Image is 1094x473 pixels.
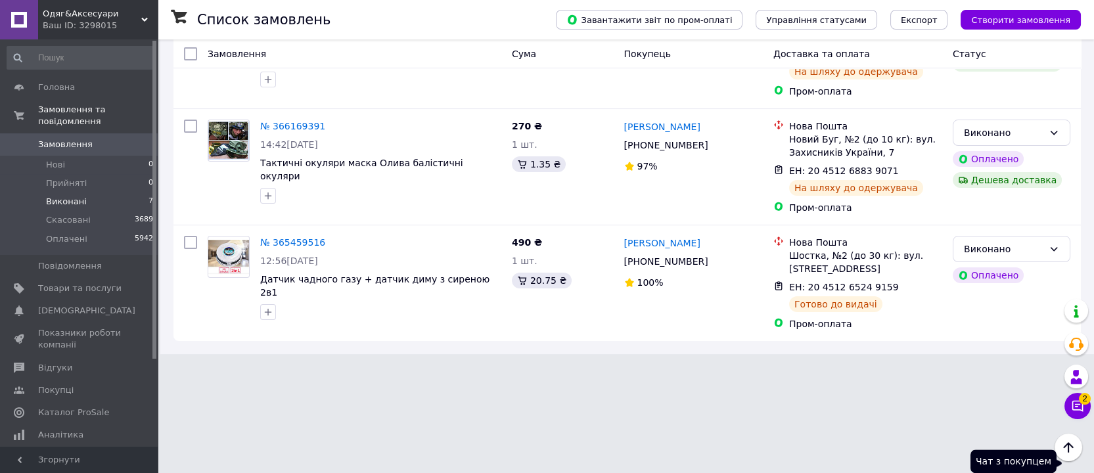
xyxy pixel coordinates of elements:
a: № 365459516 [260,237,325,248]
button: Наверх [1055,434,1082,461]
div: 20.75 ₴ [512,273,572,288]
span: 7 [148,196,153,208]
span: Доставка та оплата [773,49,870,59]
div: Пром-оплата [789,85,942,98]
a: Фото товару [208,236,250,278]
input: Пошук [7,46,154,70]
h1: Список замовлень [197,12,330,28]
span: Каталог ProSale [38,407,109,418]
span: Замовлення та повідомлення [38,104,158,127]
span: Товари та послуги [38,282,122,294]
div: Нова Пошта [789,236,942,249]
span: 270 ₴ [512,121,542,131]
div: Чат з покупцем [970,449,1057,473]
button: Чат з покупцем2 [1064,393,1091,419]
span: Скасовані [46,214,91,226]
span: Експорт [901,15,938,25]
img: Фото товару [208,122,249,160]
div: Виконано [964,125,1043,140]
span: 100% [637,277,664,288]
div: [PHONE_NUMBER] [622,136,711,154]
span: Повідомлення [38,260,102,272]
span: Нові [46,159,65,171]
span: 0 [148,159,153,171]
div: Нова Пошта [789,120,942,133]
div: Виконано [964,242,1043,256]
span: 14:42[DATE] [260,139,318,150]
span: Показники роботи компанії [38,327,122,351]
div: Шостка, №2 (до 30 кг): вул. [STREET_ADDRESS] [789,249,942,275]
button: Завантажити звіт по пром-оплаті [556,10,742,30]
span: 2 [1079,393,1091,405]
span: Замовлення [208,49,266,59]
span: Статус [953,49,986,59]
span: ЕН: 20 4512 6524 9159 [789,282,899,292]
span: Завантажити звіт по пром-оплаті [566,14,732,26]
span: 0 [148,177,153,189]
span: 12:56[DATE] [260,256,318,266]
a: [PERSON_NAME] [624,236,700,250]
button: Управління статусами [756,10,877,30]
span: ЕН: 20 4512 6883 9071 [789,166,899,176]
a: Датчик чадного газу + датчик диму з сиреною 2в1 [260,274,490,298]
a: Тактичні окуляри маска Олива балістичні окуляри [260,158,463,181]
span: Виконані [46,196,87,208]
span: Одяг&Аксесуари [43,8,141,20]
span: 5942 [135,233,153,245]
span: Покупець [624,49,671,59]
span: Відгуки [38,362,72,374]
span: Покупці [38,384,74,396]
a: [PERSON_NAME] [624,120,700,133]
span: Оплачені [46,233,87,245]
span: Cума [512,49,536,59]
span: [DEMOGRAPHIC_DATA] [38,305,135,317]
img: Фото товару [208,240,249,275]
span: 1 шт. [512,139,537,150]
span: Головна [38,81,75,93]
div: Готово до видачі [789,296,882,312]
span: Замовлення [38,139,93,150]
span: Аналітика [38,429,83,441]
div: На шляху до одержувача [789,180,923,196]
a: Створити замовлення [947,14,1081,24]
a: Фото товару [208,120,250,162]
span: 1 шт. [512,256,537,266]
span: 490 ₴ [512,237,542,248]
span: Прийняті [46,177,87,189]
div: Пром-оплата [789,201,942,214]
div: На шляху до одержувача [789,64,923,79]
span: 3689 [135,214,153,226]
button: Створити замовлення [961,10,1081,30]
span: Управління статусами [766,15,867,25]
a: № 366169391 [260,121,325,131]
div: Пром-оплата [789,317,942,330]
div: 1.35 ₴ [512,156,566,172]
div: Ваш ID: 3298015 [43,20,158,32]
div: Дешева доставка [953,172,1062,188]
div: Оплачено [953,151,1024,167]
div: Новий Буг, №2 (до 10 кг): вул. Захисників України, 7 [789,133,942,159]
div: Оплачено [953,267,1024,283]
span: Створити замовлення [971,15,1070,25]
div: [PHONE_NUMBER] [622,252,711,271]
button: Експорт [890,10,948,30]
span: 97% [637,161,658,171]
